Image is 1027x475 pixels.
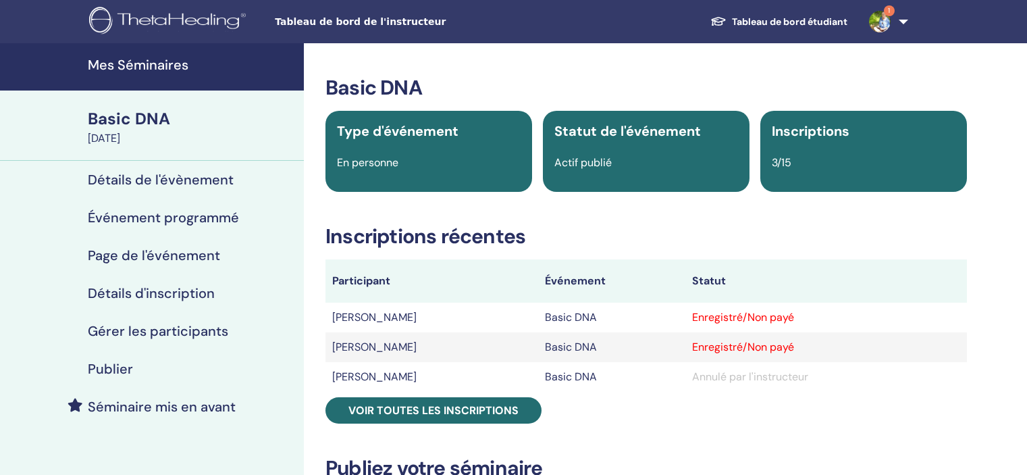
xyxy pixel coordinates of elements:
img: logo.png [89,7,251,37]
span: Type d'événement [337,122,458,140]
div: Enregistré/Non payé [692,309,960,326]
div: Annulé par l'instructeur [692,369,960,385]
h4: Page de l'événement [88,247,220,264]
td: Basic DNA [538,362,685,392]
td: Basic DNA [538,303,685,332]
img: default.jpg [869,11,891,32]
h3: Inscriptions récentes [325,224,967,249]
h4: Événement programmé [88,209,239,226]
td: [PERSON_NAME] [325,303,538,332]
h4: Publier [88,361,133,377]
a: Voir toutes les inscriptions [325,397,542,424]
td: Basic DNA [538,332,685,362]
td: [PERSON_NAME] [325,362,538,392]
h4: Gérer les participants [88,323,228,339]
span: 3/15 [772,155,791,170]
span: Voir toutes les inscriptions [348,403,519,418]
a: Tableau de bord étudiant [700,9,858,34]
a: Basic DNA[DATE] [80,107,304,147]
span: Inscriptions [772,122,849,140]
span: En personne [337,155,398,170]
img: graduation-cap-white.svg [710,16,727,27]
th: Statut [685,259,967,303]
th: Participant [325,259,538,303]
div: Enregistré/Non payé [692,339,960,355]
div: Basic DNA [88,107,296,130]
h3: Basic DNA [325,76,967,100]
div: [DATE] [88,130,296,147]
h4: Mes Séminaires [88,57,296,73]
h4: Séminaire mis en avant [88,399,236,415]
span: 1 [884,5,895,16]
span: Tableau de bord de l'instructeur [275,15,477,29]
h4: Détails de l'évènement [88,172,234,188]
th: Événement [538,259,685,303]
span: Actif publié [554,155,612,170]
h4: Détails d'inscription [88,285,215,301]
span: Statut de l'événement [554,122,701,140]
td: [PERSON_NAME] [325,332,538,362]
